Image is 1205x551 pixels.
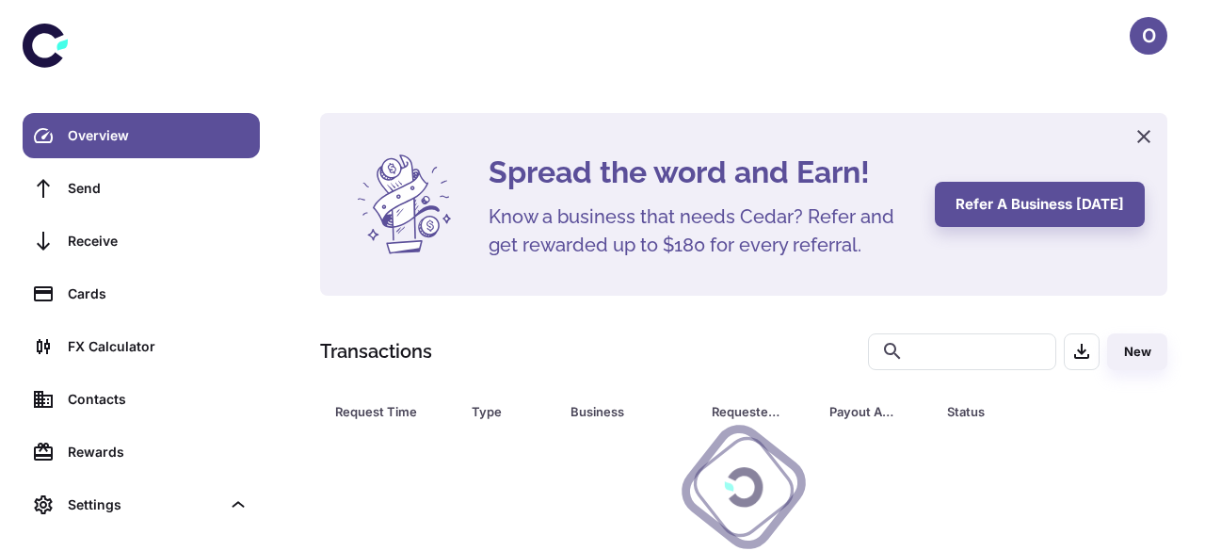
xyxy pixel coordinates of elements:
[68,494,220,515] div: Settings
[1107,333,1167,370] button: New
[829,398,924,425] span: Payout Amount
[472,398,523,425] div: Type
[23,324,260,369] a: FX Calculator
[320,337,432,365] h1: Transactions
[935,182,1145,227] button: Refer a business [DATE]
[23,429,260,475] a: Rewards
[23,482,260,527] div: Settings
[489,203,912,259] h5: Know a business that needs Cedar? Refer and get rewarded up to $180 for every referral.
[68,442,249,462] div: Rewards
[489,150,912,195] h4: Spread the word and Earn!
[335,398,449,425] span: Request Time
[68,389,249,410] div: Contacts
[712,398,807,425] span: Requested Amount
[335,398,425,425] div: Request Time
[712,398,782,425] div: Requested Amount
[68,284,249,304] div: Cards
[23,219,260,264] a: Receive
[23,377,260,422] a: Contacts
[947,398,1089,425] span: Status
[23,271,260,316] a: Cards
[23,166,260,211] a: Send
[68,125,249,146] div: Overview
[829,398,900,425] div: Payout Amount
[68,178,249,199] div: Send
[472,398,548,425] span: Type
[23,113,260,158] a: Overview
[947,398,1065,425] div: Status
[68,336,249,357] div: FX Calculator
[68,231,249,251] div: Receive
[1130,17,1167,55] button: O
